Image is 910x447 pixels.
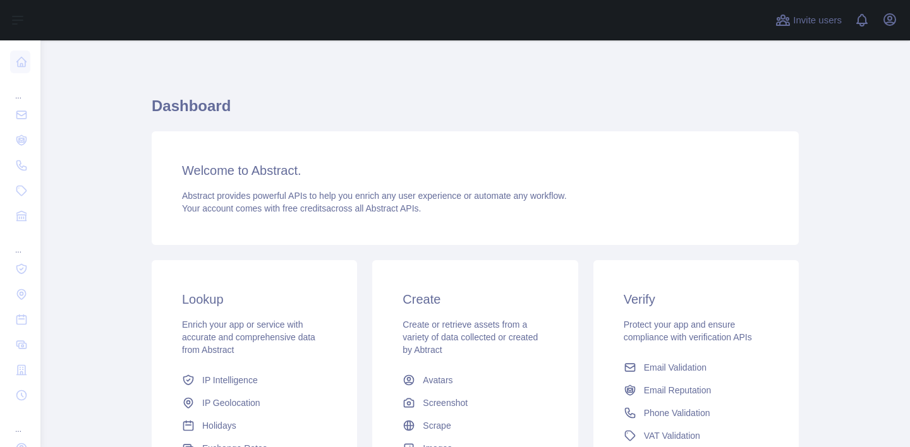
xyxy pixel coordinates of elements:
span: Phone Validation [644,407,710,419]
a: Screenshot [397,391,552,414]
div: ... [10,230,30,255]
span: VAT Validation [644,429,700,442]
a: VAT Validation [619,424,773,447]
h3: Create [403,290,547,308]
h3: Verify [624,290,768,308]
span: Scrape [423,419,451,432]
div: ... [10,76,30,101]
a: Phone Validation [619,402,773,424]
a: Email Validation [619,356,773,379]
span: Enrich your app or service with accurate and comprehensive data from Abstract [182,319,315,355]
h3: Lookup [182,290,327,308]
span: free credits [282,203,326,213]
span: Protect your app and ensure compliance with verification APIs [624,319,752,342]
span: Holidays [202,419,236,432]
span: Your account comes with across all Abstract APIs. [182,203,421,213]
span: Email Validation [644,361,707,374]
a: Holidays [177,414,332,437]
span: IP Intelligence [202,374,258,386]
a: IP Intelligence [177,369,332,391]
h1: Dashboard [152,96,799,126]
button: Invite users [773,10,844,30]
div: ... [10,409,30,434]
a: IP Geolocation [177,391,332,414]
a: Scrape [397,414,552,437]
span: Email Reputation [644,384,712,396]
span: Create or retrieve assets from a variety of data collected or created by Abtract [403,319,538,355]
h3: Welcome to Abstract. [182,162,768,179]
span: Abstract provides powerful APIs to help you enrich any user experience or automate any workflow. [182,191,567,201]
span: Invite users [793,13,842,28]
a: Avatars [397,369,552,391]
span: Screenshot [423,396,468,409]
span: Avatars [423,374,452,386]
a: Email Reputation [619,379,773,402]
span: IP Geolocation [202,396,260,409]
